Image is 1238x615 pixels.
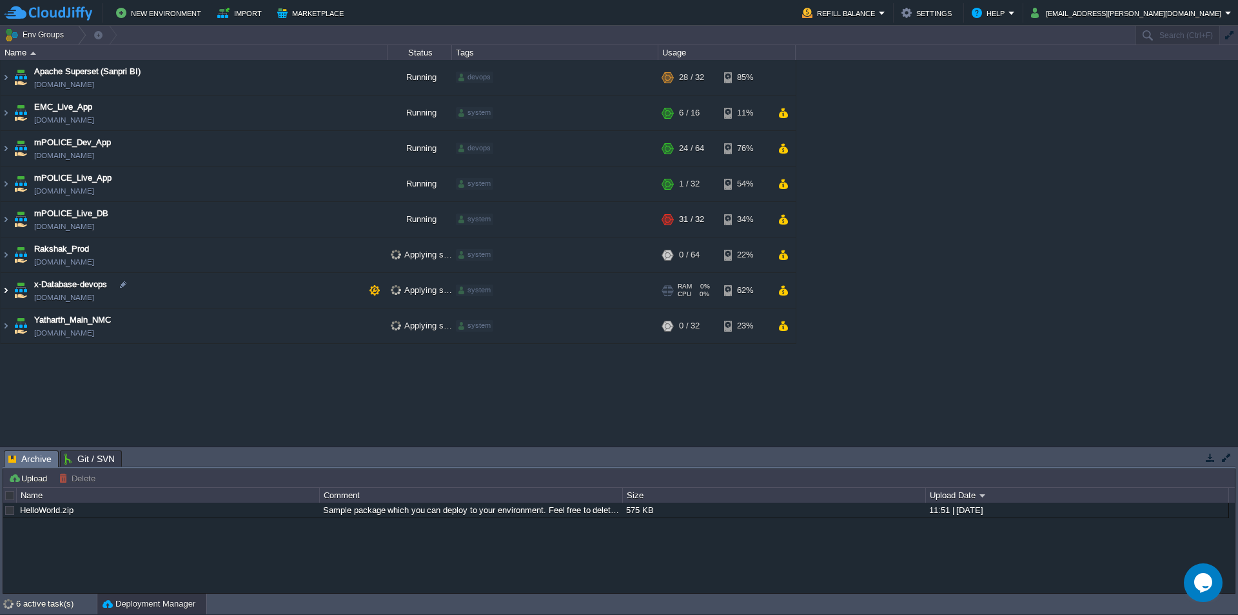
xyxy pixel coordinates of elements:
div: Running [388,131,452,166]
img: AMDAwAAAACH5BAEAAAAALAAAAAABAAEAAAICRAEAOw== [1,308,11,343]
button: Marketplace [277,5,348,21]
a: [DOMAIN_NAME] [34,114,94,126]
div: 11:51 | [DATE] [926,503,1228,518]
div: 11% [724,96,766,130]
span: Rakshak_Prod [34,243,89,256]
button: Delete [59,472,99,484]
div: Running [388,96,452,130]
img: AMDAwAAAACH5BAEAAAAALAAAAAABAAEAAAICRAEAOw== [1,273,11,308]
div: system [456,285,493,296]
div: 6 / 16 [679,96,700,130]
div: 34% [724,202,766,237]
div: 0 / 64 [679,237,700,272]
button: Settings [901,5,956,21]
div: 85% [724,60,766,95]
div: Name [1,45,387,60]
span: 0% [696,290,709,298]
div: 6 active task(s) [16,594,97,614]
span: CPU [678,290,691,298]
img: AMDAwAAAACH5BAEAAAAALAAAAAABAAEAAAICRAEAOw== [12,202,30,237]
span: 0% [697,283,710,290]
div: 28 / 32 [679,60,704,95]
div: 54% [724,166,766,201]
a: mPOLICE_Live_App [34,172,112,185]
a: EMC_Live_App [34,101,92,114]
span: [DOMAIN_NAME] [34,291,94,304]
img: AMDAwAAAACH5BAEAAAAALAAAAAABAAEAAAICRAEAOw== [12,273,30,308]
div: Name [17,488,319,503]
a: [DOMAIN_NAME] [34,149,94,162]
a: [DOMAIN_NAME] [34,185,94,197]
img: AMDAwAAAACH5BAEAAAAALAAAAAABAAEAAAICRAEAOw== [1,96,11,130]
span: Archive [8,451,52,467]
button: Upload [8,472,51,484]
div: 23% [724,308,766,343]
div: Tags [453,45,658,60]
span: [DOMAIN_NAME] [34,220,94,233]
button: New Environment [116,5,205,21]
div: system [456,320,493,332]
img: AMDAwAAAACH5BAEAAAAALAAAAAABAAEAAAICRAEAOw== [1,60,11,95]
a: Yatharth_Main_NMC [34,314,111,327]
div: system [456,214,493,225]
a: mPOLICE_Live_DB [34,207,108,220]
div: system [456,178,493,190]
div: Upload Date [927,488,1228,503]
a: [DOMAIN_NAME] [34,78,94,91]
a: HelloWorld.zip [20,505,74,515]
div: 575 KB [623,503,925,518]
div: Running [388,166,452,201]
img: AMDAwAAAACH5BAEAAAAALAAAAAABAAEAAAICRAEAOw== [12,166,30,201]
div: Size [624,488,925,503]
span: Applying settings... [391,250,477,259]
img: AMDAwAAAACH5BAEAAAAALAAAAAABAAEAAAICRAEAOw== [30,52,36,55]
button: Env Groups [5,26,68,44]
img: AMDAwAAAACH5BAEAAAAALAAAAAABAAEAAAICRAEAOw== [1,237,11,272]
img: AMDAwAAAACH5BAEAAAAALAAAAAABAAEAAAICRAEAOw== [1,131,11,166]
span: Applying settings... [391,285,477,295]
img: AMDAwAAAACH5BAEAAAAALAAAAAABAAEAAAICRAEAOw== [12,96,30,130]
span: RAM [678,283,692,290]
div: devops [456,143,493,154]
div: Sample package which you can deploy to your environment. Feel free to delete and upload a package... [320,503,622,518]
div: 76% [724,131,766,166]
button: Help [972,5,1008,21]
div: Usage [659,45,795,60]
div: Running [388,202,452,237]
img: CloudJiffy [5,5,92,21]
img: AMDAwAAAACH5BAEAAAAALAAAAAABAAEAAAICRAEAOw== [12,131,30,166]
div: 22% [724,237,766,272]
div: Status [388,45,451,60]
div: Comment [320,488,622,503]
img: AMDAwAAAACH5BAEAAAAALAAAAAABAAEAAAICRAEAOw== [12,237,30,272]
button: Import [217,5,266,21]
a: [DOMAIN_NAME] [34,327,94,339]
a: [DOMAIN_NAME] [34,256,94,268]
div: 1 / 32 [679,166,700,201]
a: Apache Superset (Sanpri BI) [34,65,141,78]
iframe: chat widget [1184,563,1225,602]
span: Applying settings... [391,321,477,330]
div: system [456,107,493,119]
img: AMDAwAAAACH5BAEAAAAALAAAAAABAAEAAAICRAEAOw== [12,60,30,95]
img: AMDAwAAAACH5BAEAAAAALAAAAAABAAEAAAICRAEAOw== [1,166,11,201]
div: Running [388,60,452,95]
a: x-Database-devops [34,278,107,291]
div: 0 / 32 [679,308,700,343]
div: 24 / 64 [679,131,704,166]
button: [EMAIL_ADDRESS][PERSON_NAME][DOMAIN_NAME] [1031,5,1225,21]
div: 31 / 32 [679,202,704,237]
div: system [456,249,493,261]
img: AMDAwAAAACH5BAEAAAAALAAAAAABAAEAAAICRAEAOw== [12,308,30,343]
div: 62% [724,273,766,308]
span: Git / SVN [64,451,115,467]
a: mPOLICE_Dev_App [34,136,111,149]
button: Refill Balance [802,5,879,21]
